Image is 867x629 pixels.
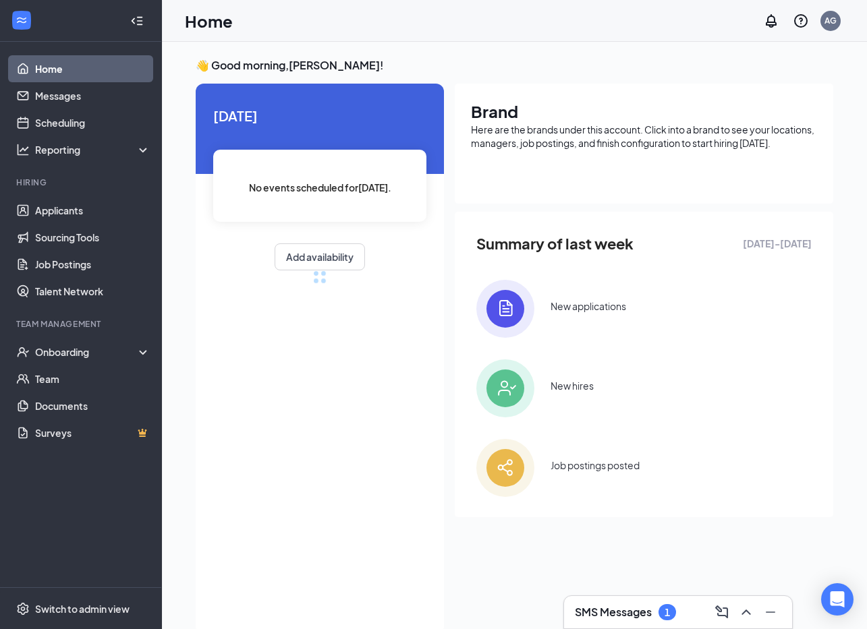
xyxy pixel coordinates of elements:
[471,123,817,150] div: Here are the brands under this account. Click into a brand to see your locations, managers, job p...
[35,55,150,82] a: Home
[471,100,817,123] h1: Brand
[735,601,757,623] button: ChevronUp
[35,197,150,224] a: Applicants
[760,601,781,623] button: Minimize
[762,604,779,620] svg: Minimize
[714,604,730,620] svg: ComposeMessage
[35,345,139,359] div: Onboarding
[313,270,327,284] div: loading meetings...
[35,224,150,251] a: Sourcing Tools
[476,280,534,338] img: icon
[821,583,854,616] div: Open Intercom Messenger
[213,105,426,126] span: [DATE]
[476,232,634,256] span: Summary of last week
[35,82,150,109] a: Messages
[15,13,28,27] svg: WorkstreamLogo
[35,109,150,136] a: Scheduling
[476,359,534,417] img: icon
[476,439,534,497] img: icon
[16,177,148,188] div: Hiring
[551,299,626,313] div: New applications
[35,278,150,305] a: Talent Network
[35,251,150,278] a: Job Postings
[35,143,151,156] div: Reporting
[711,601,733,623] button: ComposeMessage
[743,236,812,251] span: [DATE] - [DATE]
[551,379,594,392] div: New hires
[763,13,779,29] svg: Notifications
[16,318,148,330] div: Team Management
[196,58,833,73] h3: 👋 Good morning, [PERSON_NAME] !
[35,602,130,616] div: Switch to admin view
[551,458,640,472] div: Job postings posted
[824,15,837,26] div: AG
[16,602,30,616] svg: Settings
[35,392,150,419] a: Documents
[16,143,30,156] svg: Analysis
[738,604,754,620] svg: ChevronUp
[275,243,365,270] button: Add availability
[575,605,652,620] h3: SMS Messages
[185,9,233,32] h1: Home
[35,365,150,392] a: Team
[665,607,670,618] div: 1
[35,419,150,446] a: SurveysCrown
[793,13,809,29] svg: QuestionInfo
[16,345,30,359] svg: UserCheck
[130,14,144,28] svg: Collapse
[249,180,391,195] span: No events scheduled for [DATE] .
